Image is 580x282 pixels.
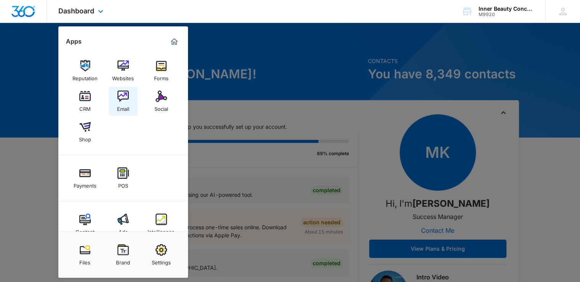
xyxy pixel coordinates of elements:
[117,102,129,112] div: Email
[74,179,96,189] div: Payments
[71,164,100,193] a: Payments
[58,7,94,15] span: Dashboard
[71,240,100,269] a: Files
[479,12,534,17] div: account id
[168,36,180,48] a: Marketing 360® Dashboard
[109,210,138,239] a: Ads
[147,240,176,269] a: Settings
[76,225,95,235] div: Content
[71,210,100,239] a: Content
[154,102,168,112] div: Social
[154,71,169,81] div: Forms
[71,56,100,85] a: Reputation
[79,102,91,112] div: CRM
[79,133,91,143] div: Shop
[109,164,138,193] a: POS
[71,117,100,146] a: Shop
[119,225,128,235] div: Ads
[147,210,176,239] a: Intelligence
[118,179,128,189] div: POS
[479,6,534,12] div: account name
[72,71,98,81] div: Reputation
[79,256,90,266] div: Files
[152,256,171,266] div: Settings
[147,56,176,85] a: Forms
[112,71,134,81] div: Websites
[148,225,175,235] div: Intelligence
[66,38,82,45] h2: Apps
[109,56,138,85] a: Websites
[147,87,176,116] a: Social
[116,256,130,266] div: Brand
[71,87,100,116] a: CRM
[109,240,138,269] a: Brand
[109,87,138,116] a: Email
